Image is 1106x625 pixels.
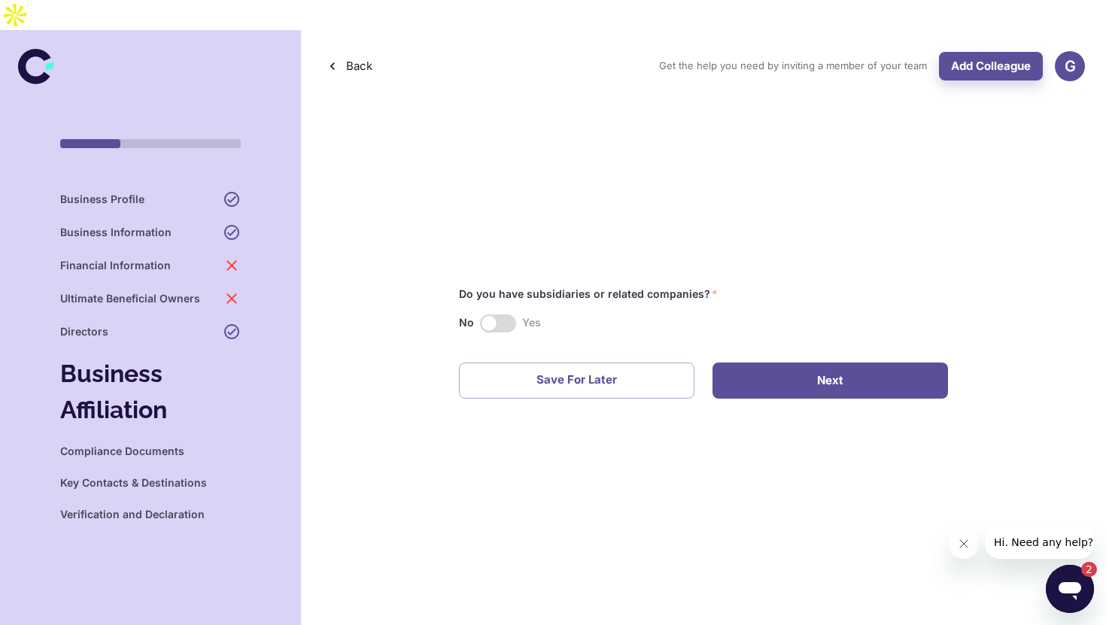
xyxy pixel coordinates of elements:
[60,191,144,208] h6: Business Profile
[459,314,474,332] h6: No
[60,323,108,340] h6: Directors
[713,363,948,399] button: Next
[1067,562,1097,577] iframe: Number of unread messages
[985,526,1094,559] iframe: Message from company
[60,290,200,307] h6: Ultimate Beneficial Owners
[1046,565,1094,613] iframe: To enrich screen reader interactions, please activate Accessibility in Grammarly extension settings
[60,224,172,241] h6: Business Information
[659,59,927,74] span: Get the help you need by inviting a member of your team
[522,314,541,332] h6: Yes
[459,363,694,399] button: Save for Later
[60,506,205,523] h6: Verification and Declaration
[60,356,241,428] h4: Business Affiliation
[322,52,378,80] button: Back
[60,475,207,491] h6: Key Contacts & Destinations
[60,443,184,460] h6: Compliance Documents
[60,257,171,274] h6: Financial Information
[949,529,979,559] iframe: Close message
[939,52,1043,80] button: Add Colleague
[1055,51,1085,81] button: G
[459,287,718,302] label: Do you have subsidiaries or related companies?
